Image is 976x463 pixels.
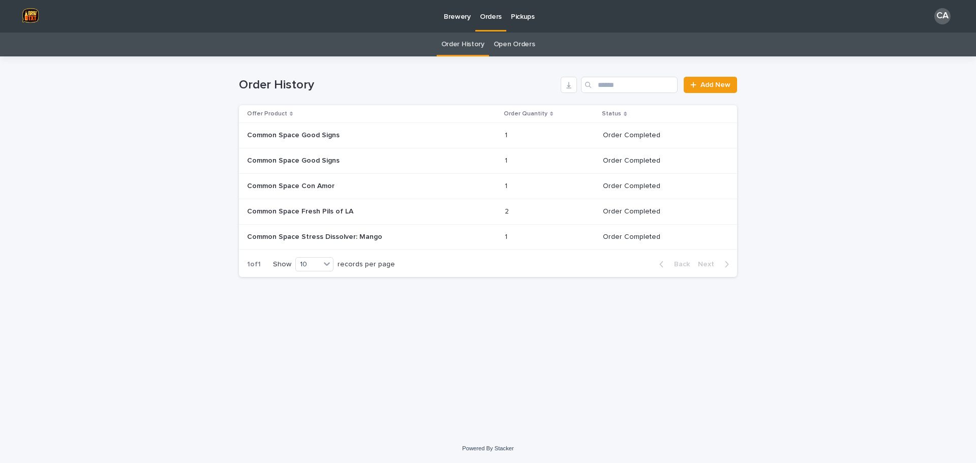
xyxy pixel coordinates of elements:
p: Order Completed [603,207,721,216]
p: Show [273,260,291,269]
h1: Order History [239,78,557,92]
p: Common Space Stress Dissolver: Mango [247,231,384,241]
tr: Common Space Fresh Pils of LACommon Space Fresh Pils of LA 22 Order Completed [239,199,737,224]
div: 10 [296,259,320,270]
p: Order Completed [603,157,721,165]
p: 1 [505,231,509,241]
p: Order Completed [603,131,721,140]
p: Status [602,108,621,119]
span: Next [698,261,720,268]
img: lZ4MnppGRKWyPqO0yWoC [20,6,41,26]
tr: Common Space Good SignsCommon Space Good Signs 11 Order Completed [239,123,737,148]
tr: Common Space Good SignsCommon Space Good Signs 11 Order Completed [239,148,737,174]
p: 1 [505,180,509,191]
p: Order Completed [603,233,721,241]
button: Back [651,260,694,269]
input: Search [581,77,678,93]
p: 1 [505,129,509,140]
a: Powered By Stacker [462,445,513,451]
p: 2 [505,205,511,216]
a: Order History [441,33,484,56]
span: Back [668,261,690,268]
p: records per page [338,260,395,269]
tr: Common Space Stress Dissolver: MangoCommon Space Stress Dissolver: Mango 11 Order Completed [239,224,737,250]
div: CA [934,8,951,24]
p: Order Completed [603,182,721,191]
p: Offer Product [247,108,287,119]
p: Common Space Fresh Pils of LA [247,205,355,216]
p: Order Quantity [504,108,547,119]
a: Add New [684,77,737,93]
a: Open Orders [494,33,535,56]
p: Common Space Good Signs [247,155,342,165]
span: Add New [700,81,730,88]
p: Common Space Con Amor [247,180,337,191]
button: Next [694,260,737,269]
p: 1 [505,155,509,165]
tr: Common Space Con AmorCommon Space Con Amor 11 Order Completed [239,173,737,199]
p: Common Space Good Signs [247,129,342,140]
p: 1 of 1 [239,252,269,277]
